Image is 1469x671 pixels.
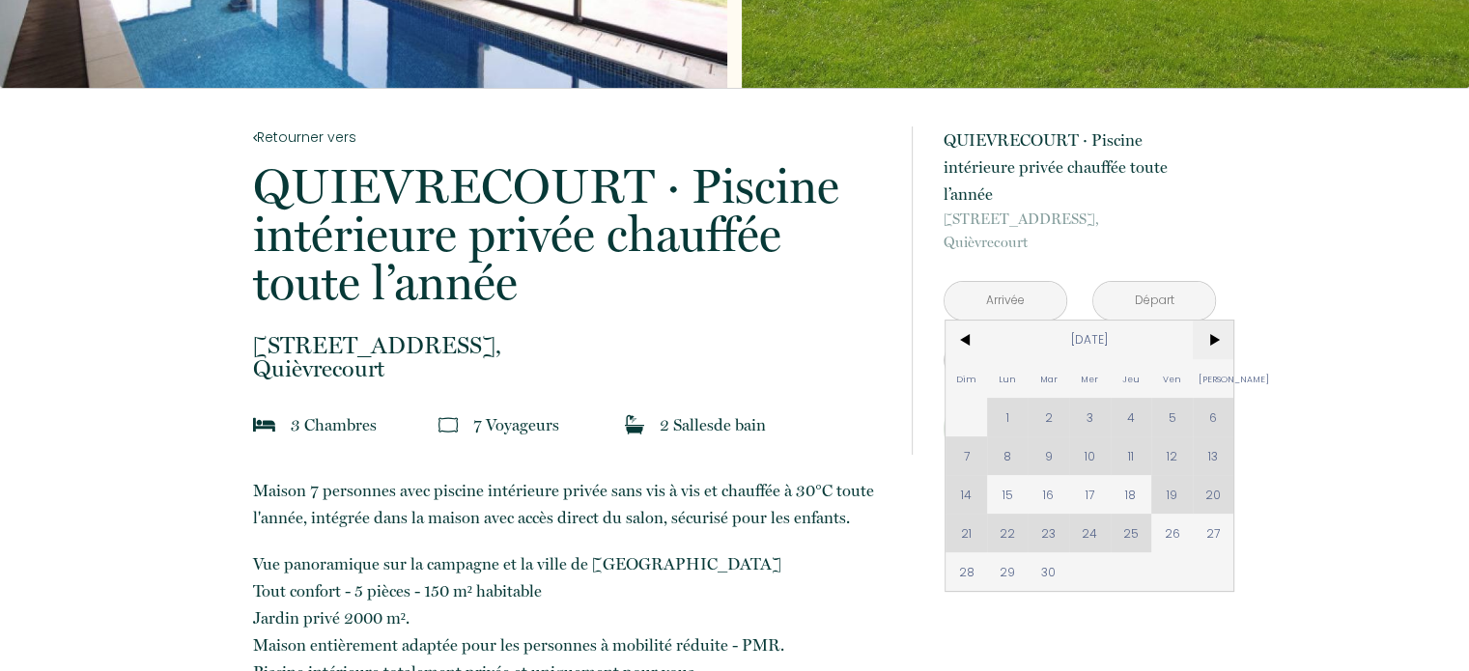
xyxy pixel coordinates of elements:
[946,359,987,398] span: Dim
[253,334,887,380] p: Quièvrecourt
[946,552,987,591] span: 28
[1069,359,1111,398] span: Mer
[1028,475,1069,514] span: 16
[1069,475,1111,514] span: 17
[944,403,1216,455] button: Réserver
[987,321,1193,359] span: [DATE]
[944,208,1216,254] p: Quièvrecourt
[987,359,1029,398] span: Lun
[253,334,887,357] span: [STREET_ADDRESS],
[1028,552,1069,591] span: 30
[944,208,1216,231] span: [STREET_ADDRESS],
[1151,514,1193,552] span: 26
[1111,359,1152,398] span: Jeu
[707,415,714,434] span: s
[1028,359,1069,398] span: Mar
[1193,514,1234,552] span: 27
[253,477,887,531] p: Maison 7 personnes avec piscine intérieure privée sans vis à vis et chauffée à 30°C toute l'année...
[1151,359,1193,398] span: Ven
[1111,475,1152,514] span: 18
[987,475,1029,514] span: 15
[946,321,987,359] span: <
[944,126,1216,208] p: QUIEVRECOURT · Piscine intérieure privée chauffée toute l’année
[945,282,1066,320] input: Arrivée
[552,415,559,434] span: s
[1193,321,1234,359] span: >
[438,415,458,434] img: guests
[370,415,377,434] span: s
[1193,359,1234,398] span: [PERSON_NAME]
[987,552,1029,591] span: 29
[291,411,377,438] p: 3 Chambre
[660,411,766,438] p: 2 Salle de bain
[253,162,887,307] p: QUIEVRECOURT · Piscine intérieure privée chauffée toute l’année
[1093,282,1215,320] input: Départ
[473,411,559,438] p: 7 Voyageur
[253,126,887,148] a: Retourner vers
